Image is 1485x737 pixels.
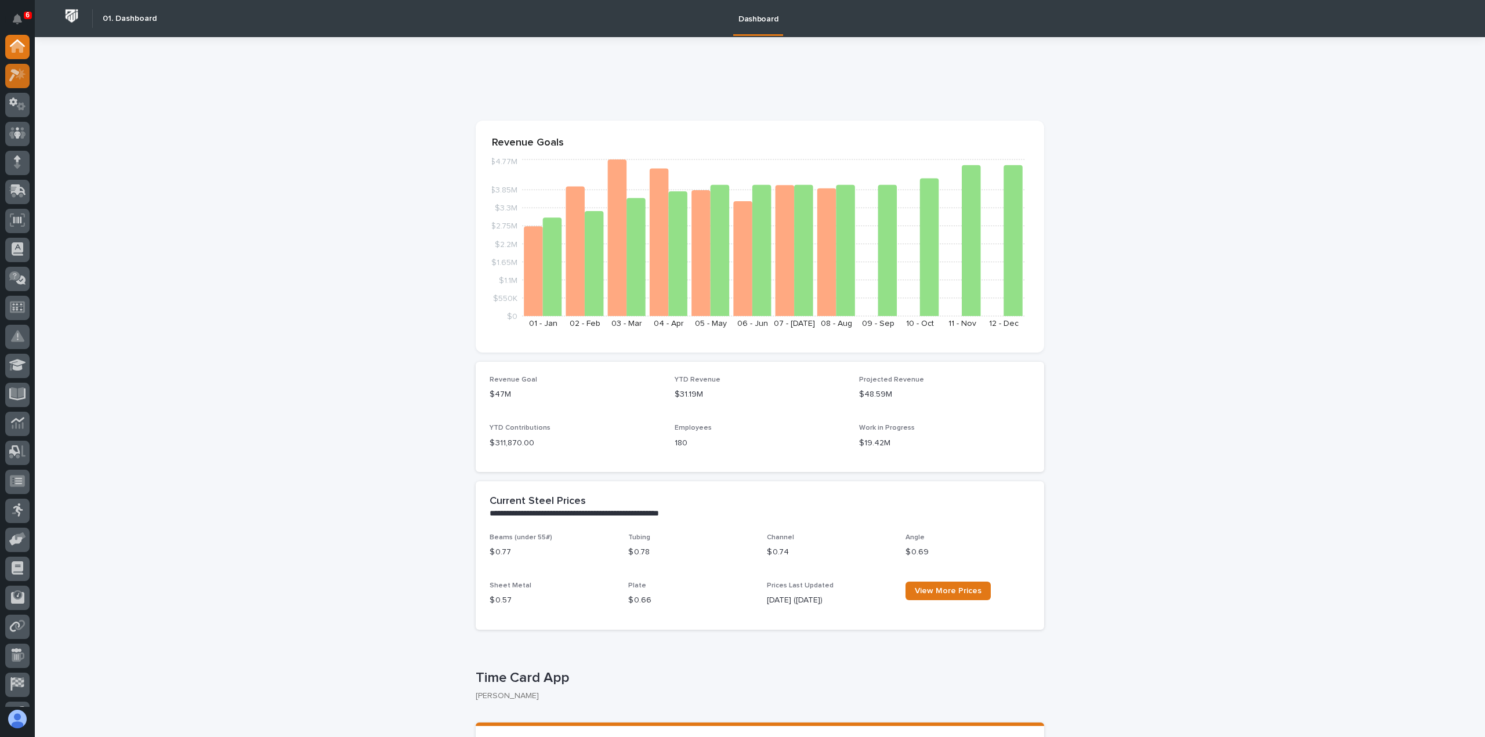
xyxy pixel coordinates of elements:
span: Tubing [628,534,650,541]
p: $19.42M [859,437,1030,449]
tspan: $3.85M [490,186,517,194]
img: Workspace Logo [61,5,82,27]
span: View More Prices [915,587,981,595]
text: 09 - Sep [862,320,894,328]
p: $ 0.66 [628,594,753,607]
tspan: $550K [493,294,517,302]
h2: 01. Dashboard [103,14,157,24]
text: 07 - [DATE] [774,320,815,328]
span: Beams (under 55#) [490,534,552,541]
p: $31.19M [675,389,846,401]
p: Revenue Goals [492,137,1028,150]
text: 05 - May [695,320,727,328]
text: 08 - Aug [821,320,852,328]
p: $ 0.74 [767,546,892,558]
span: Work in Progress [859,424,915,431]
p: $ 311,870.00 [490,437,661,449]
span: YTD Contributions [490,424,550,431]
tspan: $4.77M [490,158,517,166]
p: $ 0.57 [490,594,614,607]
p: $47M [490,389,661,401]
span: YTD Revenue [675,376,720,383]
h2: Current Steel Prices [490,495,586,508]
p: $ 0.69 [906,546,1030,558]
text: 11 - Nov [948,320,976,328]
span: Prices Last Updated [767,582,834,589]
text: 06 - Jun [737,320,768,328]
span: Revenue Goal [490,376,537,383]
span: Plate [628,582,646,589]
tspan: $0 [507,313,517,321]
p: 180 [675,437,846,449]
tspan: $2.75M [491,222,517,230]
p: [DATE] ([DATE]) [767,594,892,607]
text: 04 - Apr [654,320,684,328]
a: View More Prices [906,582,991,600]
tspan: $2.2M [495,240,517,248]
p: $ 0.77 [490,546,614,558]
span: Projected Revenue [859,376,924,383]
span: Employees [675,424,712,431]
tspan: $1.1M [499,276,517,284]
text: 03 - Mar [611,320,642,328]
tspan: $3.3M [495,204,517,212]
p: $ 0.78 [628,546,753,558]
p: [PERSON_NAME] [476,691,1035,701]
text: 02 - Feb [570,320,600,328]
span: Sheet Metal [490,582,531,589]
div: Notifications6 [15,14,30,32]
tspan: $1.65M [491,258,517,266]
p: $48.59M [859,389,1030,401]
text: 12 - Dec [989,320,1019,328]
span: Channel [767,534,794,541]
p: Time Card App [476,670,1039,687]
button: Notifications [5,7,30,31]
text: 10 - Oct [906,320,934,328]
p: 6 [26,11,30,19]
text: 01 - Jan [529,320,557,328]
button: users-avatar [5,707,30,731]
span: Angle [906,534,925,541]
